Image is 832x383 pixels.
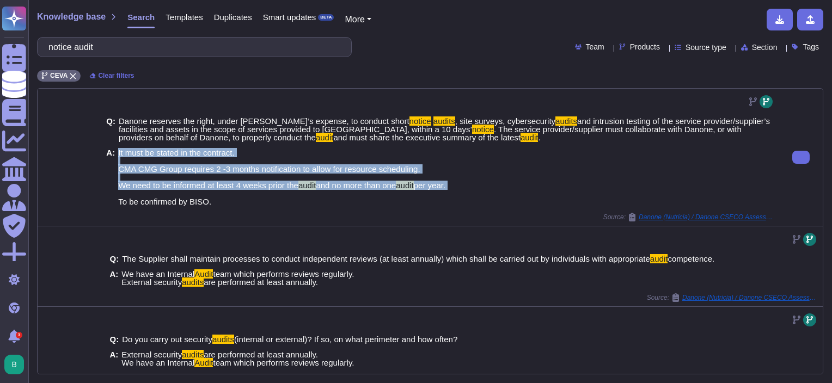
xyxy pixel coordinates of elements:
[409,116,431,126] mark: notice
[521,133,539,142] mark: audit
[2,353,32,376] button: user
[182,350,204,359] mark: audits
[121,350,182,359] span: External security
[586,43,604,51] span: Team
[109,335,119,343] b: Q:
[106,117,115,141] b: Q:
[119,125,742,142] span: . The service provider/supplier must collaborate with Danone, or with providers on behalf of Dano...
[803,43,819,51] span: Tags
[318,14,334,21] div: BETA
[316,181,396,190] span: and no more than one
[127,13,155,21] span: Search
[121,269,354,287] span: team which performs reviews regularly. External security
[122,254,650,263] span: The Supplier shall maintain processes to conduct independent reviews (at least annually) which sh...
[455,116,555,126] span: , site surveys, cybersecurity
[194,358,213,367] mark: Audit
[166,13,203,21] span: Templates
[686,44,726,51] span: Source type
[639,214,775,220] span: Danone (Nutricia) / Danone CSECO Assessment (Full)
[109,270,118,286] b: A:
[50,72,68,79] span: CEVA
[182,277,204,287] mark: audits
[316,133,334,142] mark: audit
[109,255,119,263] b: Q:
[43,38,340,57] input: Search a question or template...
[433,116,455,126] mark: audits
[204,277,318,287] span: are performed at least annually.
[333,133,521,142] span: and must share the executive summary of the latest
[298,181,316,190] mark: audit
[345,13,371,26] button: More
[630,43,660,51] span: Products
[555,116,577,126] mark: audits
[194,269,213,279] mark: Audit
[106,149,115,206] b: A:
[234,335,457,344] span: (internal or external)? If so, on what perimeter and how often?
[109,350,118,367] b: A:
[98,72,134,79] span: Clear filters
[118,148,420,190] span: It must be stated in the contract. CMA CMG Group requires 2 -3 months notification to allow for r...
[263,13,316,21] span: Smart updates
[16,332,22,338] div: 3
[472,125,494,134] mark: notice
[682,294,818,301] span: Danone (Nutricia) / Danone CSECO Assessment (Full)
[214,13,252,21] span: Duplicates
[119,116,770,134] span: and intrusion testing of the service provider/supplier’s facilities and assets in the scope of se...
[213,358,354,367] span: team which performs reviews regularly.
[538,133,540,142] span: .
[650,254,668,263] mark: audit
[119,116,409,126] span: Danone reserves the right, under [PERSON_NAME]‘s expense, to conduct short
[603,213,775,221] span: Source:
[647,293,818,302] span: Source:
[121,350,318,367] span: are performed at least annually. We have an Internal
[668,254,714,263] span: competence.
[122,335,212,344] span: Do you carry out security
[212,335,234,344] mark: audits
[345,15,364,24] span: More
[121,269,194,279] span: We have an Internal
[4,355,24,374] img: user
[685,374,818,382] span: Source:
[396,181,414,190] mark: audit
[37,13,106,21] span: Knowledge base
[752,44,778,51] span: Section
